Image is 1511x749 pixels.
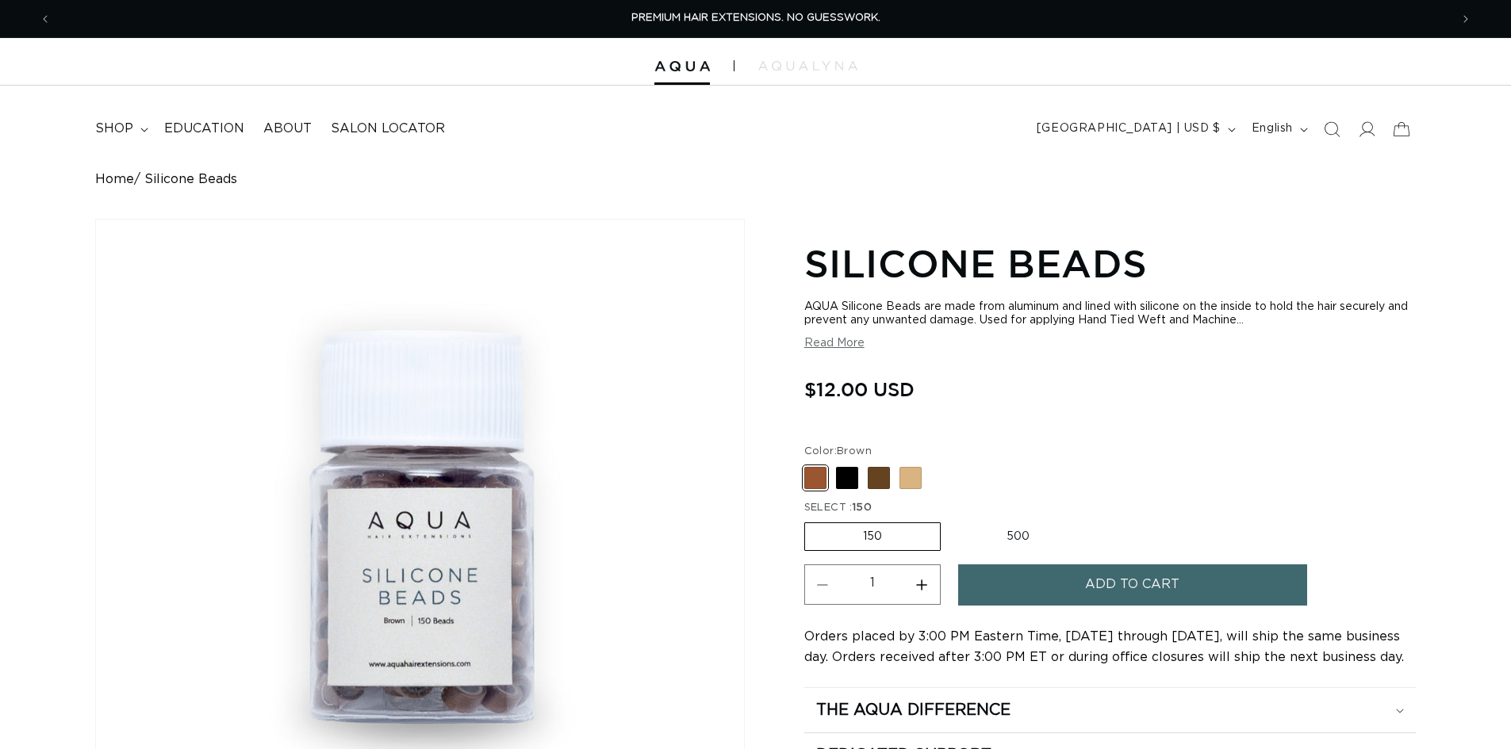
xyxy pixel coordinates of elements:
[804,630,1404,663] span: Orders placed by 3:00 PM Eastern Time, [DATE] through [DATE], will ship the same business day. Or...
[654,61,710,72] img: Aqua Hair Extensions
[254,111,321,147] a: About
[331,120,445,137] span: Salon Locator
[1252,120,1293,137] span: English
[804,500,873,516] legend: SELECT :
[1037,120,1221,137] span: [GEOGRAPHIC_DATA] | USD $
[804,300,1416,327] div: AQUA Silicone Beads are made from aluminum and lined with silicone on the inside to hold the hair...
[836,467,858,489] label: Black
[816,700,1011,720] h2: The Aqua Difference
[958,564,1307,605] button: Add to cart
[804,688,1416,732] summary: The Aqua Difference
[95,172,1416,187] nav: breadcrumbs
[1448,4,1483,34] button: Next announcement
[263,120,312,137] span: About
[804,239,1416,288] h1: Silicone Beads
[804,337,865,350] button: Read More
[1314,112,1349,147] summary: Search
[1242,114,1314,144] button: English
[804,444,873,460] legend: Color:
[868,467,890,489] label: Dark Brown
[164,120,244,137] span: Education
[1085,564,1179,605] span: Add to cart
[95,172,134,187] a: Home
[899,467,922,489] label: Blonde
[949,523,1087,550] label: 500
[28,4,63,34] button: Previous announcement
[631,13,880,23] span: PREMIUM HAIR EXTENSIONS. NO GUESSWORK.
[804,522,941,551] label: 150
[95,120,133,137] span: shop
[804,374,915,404] span: $12.00 USD
[758,61,857,71] img: aqualyna.com
[837,446,872,457] span: Brown
[321,111,454,147] a: Salon Locator
[1027,114,1242,144] button: [GEOGRAPHIC_DATA] | USD $
[804,467,826,489] label: Brown
[155,111,254,147] a: Education
[853,503,872,513] span: 150
[144,172,237,187] span: Silicone Beads
[86,111,155,147] summary: shop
